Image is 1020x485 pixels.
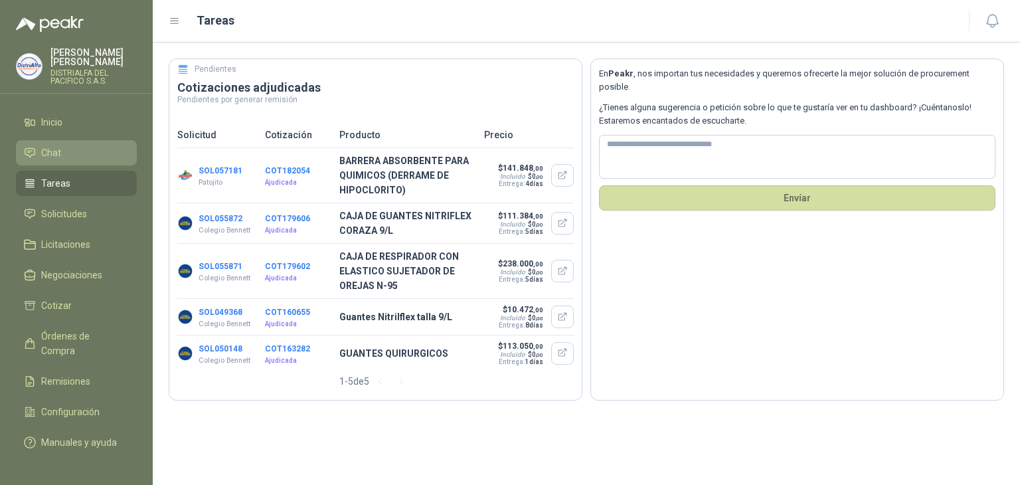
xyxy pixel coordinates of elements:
span: Negociaciones [41,268,102,282]
button: SOL049368 [199,308,242,317]
a: Manuales y ayuda [16,430,137,455]
button: COT179602 [265,262,310,271]
img: Company Logo [177,345,193,361]
span: ,00 [536,222,543,228]
img: Company Logo [177,215,193,231]
p: $ [497,341,543,351]
a: Configuración [16,399,137,425]
span: Licitaciones [41,237,90,252]
p: $ [497,211,543,221]
p: Ajudicada [265,355,331,366]
img: Company Logo [177,167,193,183]
span: 0 [532,221,543,228]
button: COT160655 [265,308,310,317]
p: Colegio Bennett [199,319,250,330]
span: 113.050 [503,341,543,351]
p: Ajudicada [265,177,331,188]
span: ,00 [533,165,543,172]
span: ,00 [536,352,543,358]
p: $ [497,259,543,268]
p: Ajudicada [265,319,331,330]
button: SOL055871 [199,262,242,271]
span: Manuales y ayuda [41,435,117,450]
p: Entrega: [497,276,543,283]
p: $ [497,305,543,314]
span: $ [528,268,543,276]
p: Colegio Bennett [199,273,250,284]
span: Órdenes de Compra [41,329,124,358]
p: GUANTES QUIRURGICOS [339,346,476,361]
button: SOL050148 [199,344,242,353]
a: Cotizar [16,293,137,318]
p: CAJA DE RESPIRADOR CON ELASTICO SUJETADOR DE OREJAS N-95 [339,249,476,293]
p: $ [497,163,543,173]
span: Cotizar [41,298,72,313]
div: Incluido [500,351,525,358]
p: Colegio Bennett [199,225,250,236]
span: ,00 [533,306,543,314]
p: [PERSON_NAME] [PERSON_NAME] [50,48,137,66]
img: Company Logo [177,263,193,279]
a: Tareas [16,171,137,196]
span: Inicio [41,115,62,130]
a: Inicio [16,110,137,135]
span: 4 días [525,180,543,187]
span: 0 [532,314,543,322]
span: 1 días [525,358,543,365]
p: Guantes Nitrilflex talla 9/L [339,310,476,324]
span: Chat [41,145,61,160]
p: BARRERA ABSORBENTE PARA QUIMICOS (DERRAME DE HIPOCLORITO) [339,153,476,197]
span: 10.472 [507,305,543,314]
span: 0 [532,351,543,358]
p: Colegio Bennett [199,355,250,366]
a: Solicitudes [16,201,137,227]
span: Configuración [41,405,100,419]
button: SOL057181 [199,166,242,175]
span: ,00 [536,174,543,180]
p: Precio [484,128,574,142]
button: COT182054 [265,166,310,175]
p: Pendientes por generar remisión [177,96,574,104]
div: 1 - 5 de 5 [339,371,412,392]
img: Logo peakr [16,16,84,32]
p: Cotización [265,128,331,142]
h5: Pendientes [195,63,236,76]
div: Incluido [500,314,525,322]
span: ,00 [536,270,543,276]
span: 111.384 [503,211,543,221]
img: Company Logo [177,309,193,325]
span: 0 [532,268,543,276]
a: Remisiones [16,369,137,394]
span: Tareas [41,176,70,191]
p: Patojito [199,177,242,188]
p: Entrega: [497,180,543,187]
p: En , nos importan tus necesidades y queremos ofrecerte la mejor solución de procurement posible. [599,67,995,94]
button: Envíar [599,185,995,211]
h1: Tareas [197,11,234,30]
p: Ajudicada [265,225,331,236]
span: ,00 [533,213,543,220]
h3: Cotizaciones adjudicadas [177,80,574,96]
span: 5 días [525,228,543,235]
span: $ [528,173,543,180]
span: Solicitudes [41,207,87,221]
span: 141.848 [503,163,543,173]
span: $ [528,314,543,322]
button: COT163282 [265,344,310,353]
b: Peakr [608,68,634,78]
span: ,00 [533,343,543,350]
p: Ajudicada [265,273,331,284]
p: Producto [339,128,476,142]
span: Remisiones [41,374,90,389]
span: 5 días [525,276,543,283]
span: ,00 [536,316,543,322]
a: Órdenes de Compra [16,324,137,363]
p: Entrega: [497,358,543,365]
a: Chat [16,140,137,165]
span: 238.000 [503,259,543,268]
button: COT179606 [265,214,310,223]
span: $ [528,351,543,358]
div: Incluido [500,173,525,180]
span: 8 días [525,322,543,329]
p: DISTRIALFA DEL PACIFICO S.A.S. [50,69,137,85]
